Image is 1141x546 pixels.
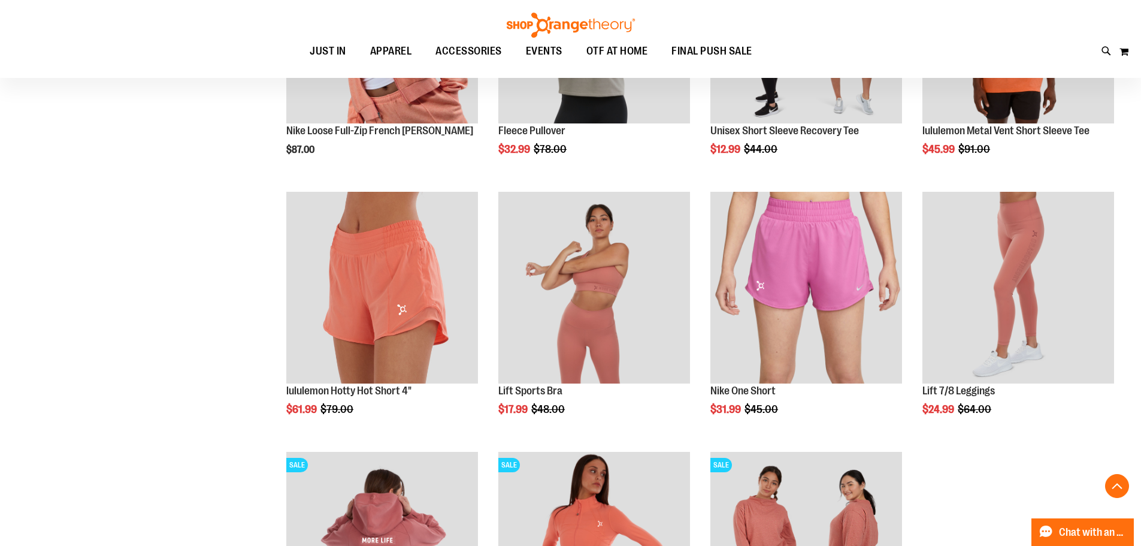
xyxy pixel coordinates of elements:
button: Back To Top [1105,474,1129,498]
span: $17.99 [498,403,529,415]
span: EVENTS [526,38,562,65]
a: lululemon Hotty Hot Short 4" [286,192,478,385]
a: Unisex Short Sleeve Recovery Tee [710,125,859,137]
span: $24.99 [922,403,956,415]
a: Product image for Lift 7/8 Leggings [922,192,1114,385]
a: Lift 7/8 Leggings [922,385,995,397]
a: Lift Sports Bra [498,385,562,397]
a: Fleece Pullover [498,125,565,137]
a: Product image for Lift Sports Bra [498,192,690,385]
span: $45.00 [744,403,780,415]
span: APPAREL [370,38,412,65]
span: $31.99 [710,403,743,415]
span: $87.00 [286,144,316,155]
span: $12.99 [710,143,742,155]
span: $45.99 [922,143,957,155]
img: lululemon Hotty Hot Short 4" [286,192,478,384]
span: Chat with an Expert [1059,527,1127,538]
span: $61.99 [286,403,319,415]
span: $91.00 [958,143,992,155]
a: lululemon Hotty Hot Short 4" [286,385,411,397]
span: ACCESSORIES [435,38,502,65]
span: JUST IN [310,38,346,65]
div: product [492,186,696,446]
div: product [280,186,484,446]
a: lululemon Metal Vent Short Sleeve Tee [922,125,1089,137]
a: Product image for Nike One Short [710,192,902,385]
span: $64.00 [958,403,993,415]
img: Product image for Lift 7/8 Leggings [922,192,1114,384]
span: $44.00 [744,143,779,155]
img: Product image for Nike One Short [710,192,902,384]
a: Nike Loose Full-Zip French [PERSON_NAME] [286,125,473,137]
span: OTF AT HOME [586,38,648,65]
img: Shop Orangetheory [505,13,637,38]
span: $32.99 [498,143,532,155]
div: product [916,186,1120,446]
span: SALE [498,458,520,472]
span: FINAL PUSH SALE [671,38,752,65]
button: Chat with an Expert [1031,518,1134,546]
span: $48.00 [531,403,567,415]
div: product [704,186,908,446]
a: Nike One Short [710,385,776,397]
span: $79.00 [320,403,355,415]
img: Product image for Lift Sports Bra [498,192,690,384]
span: SALE [710,458,732,472]
span: $78.00 [534,143,568,155]
span: SALE [286,458,308,472]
